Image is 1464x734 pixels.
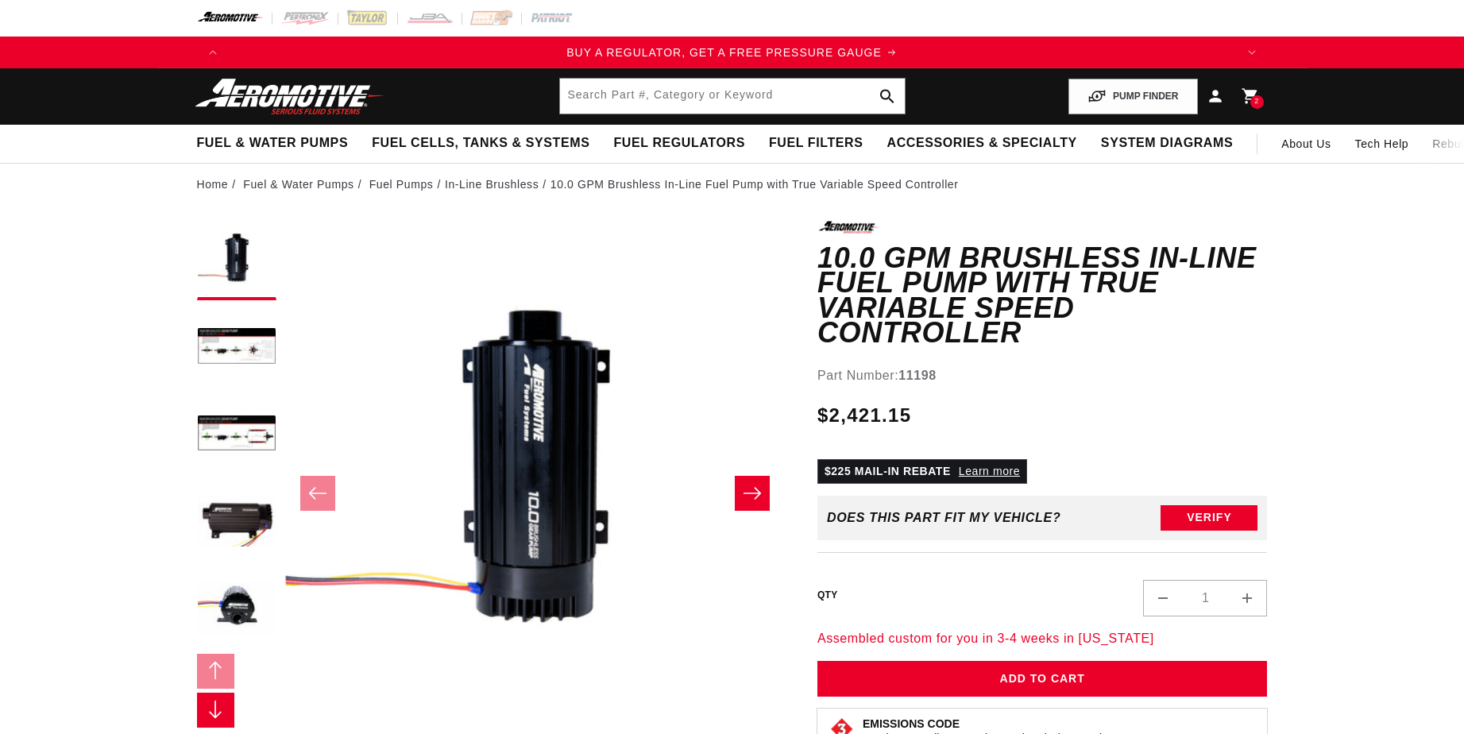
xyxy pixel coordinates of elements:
span: About Us [1281,137,1331,150]
a: BUY A REGULATOR, GET A FREE PRESSURE GAUGE [229,44,1236,61]
button: Slide left [300,476,335,511]
div: 1 of 4 [229,44,1236,61]
span: $2,421.15 [817,401,911,430]
div: Announcement [229,44,1236,61]
button: Slide right [735,476,770,511]
button: Load image 4 in gallery view [197,483,276,562]
span: Accessories & Specialty [887,135,1077,152]
button: search button [870,79,905,114]
slideshow-component: Translation missing: en.sections.announcements.announcement_bar [157,37,1308,68]
a: About Us [1269,125,1342,163]
button: Verify [1161,505,1257,531]
a: Fuel & Water Pumps [243,176,353,193]
div: Part Number: [817,365,1268,386]
span: Fuel Cells, Tanks & Systems [372,135,589,152]
h1: 10.0 GPM Brushless In-Line Fuel Pump with True Variable Speed Controller [817,245,1268,346]
button: Load image 3 in gallery view [197,396,276,475]
summary: Tech Help [1343,125,1421,163]
span: BUY A REGULATOR, GET A FREE PRESSURE GAUGE [566,46,882,59]
button: Translation missing: en.sections.announcements.next_announcement [1236,37,1268,68]
summary: System Diagrams [1089,125,1245,162]
a: Home [197,176,229,193]
a: Fuel Pumps [369,176,434,193]
span: System Diagrams [1101,135,1233,152]
strong: 11198 [898,369,937,382]
a: Learn more [959,465,1020,477]
img: Aeromotive [191,78,389,115]
button: Add to Cart [817,661,1268,697]
div: Does This part fit My vehicle? [827,511,1061,525]
span: Fuel & Water Pumps [197,135,349,152]
p: Assembled custom for you in 3-4 weeks in [US_STATE] [817,628,1268,649]
nav: breadcrumbs [197,176,1268,193]
span: Tech Help [1355,135,1409,153]
summary: Fuel & Water Pumps [185,125,361,162]
label: QTY [817,589,838,602]
button: Slide left [197,654,235,689]
input: Search by Part Number, Category or Keyword [560,79,905,114]
li: 10.0 GPM Brushless In-Line Fuel Pump with True Variable Speed Controller [550,176,959,193]
button: Load image 2 in gallery view [197,308,276,388]
summary: Accessories & Specialty [875,125,1089,162]
summary: Fuel Filters [757,125,875,162]
span: Fuel Filters [769,135,863,152]
summary: Fuel Cells, Tanks & Systems [360,125,601,162]
button: PUMP FINDER [1068,79,1197,114]
button: Load image 1 in gallery view [197,221,276,300]
button: Translation missing: en.sections.announcements.previous_announcement [197,37,229,68]
button: Slide right [197,693,235,728]
summary: Fuel Regulators [601,125,756,162]
strong: Emissions Code [863,717,960,730]
p: $225 MAIL-IN REBATE [817,459,1027,483]
span: 2 [1254,95,1259,109]
button: Load image 5 in gallery view [197,570,276,650]
span: Fuel Regulators [613,135,744,152]
li: In-Line Brushless [445,176,550,193]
